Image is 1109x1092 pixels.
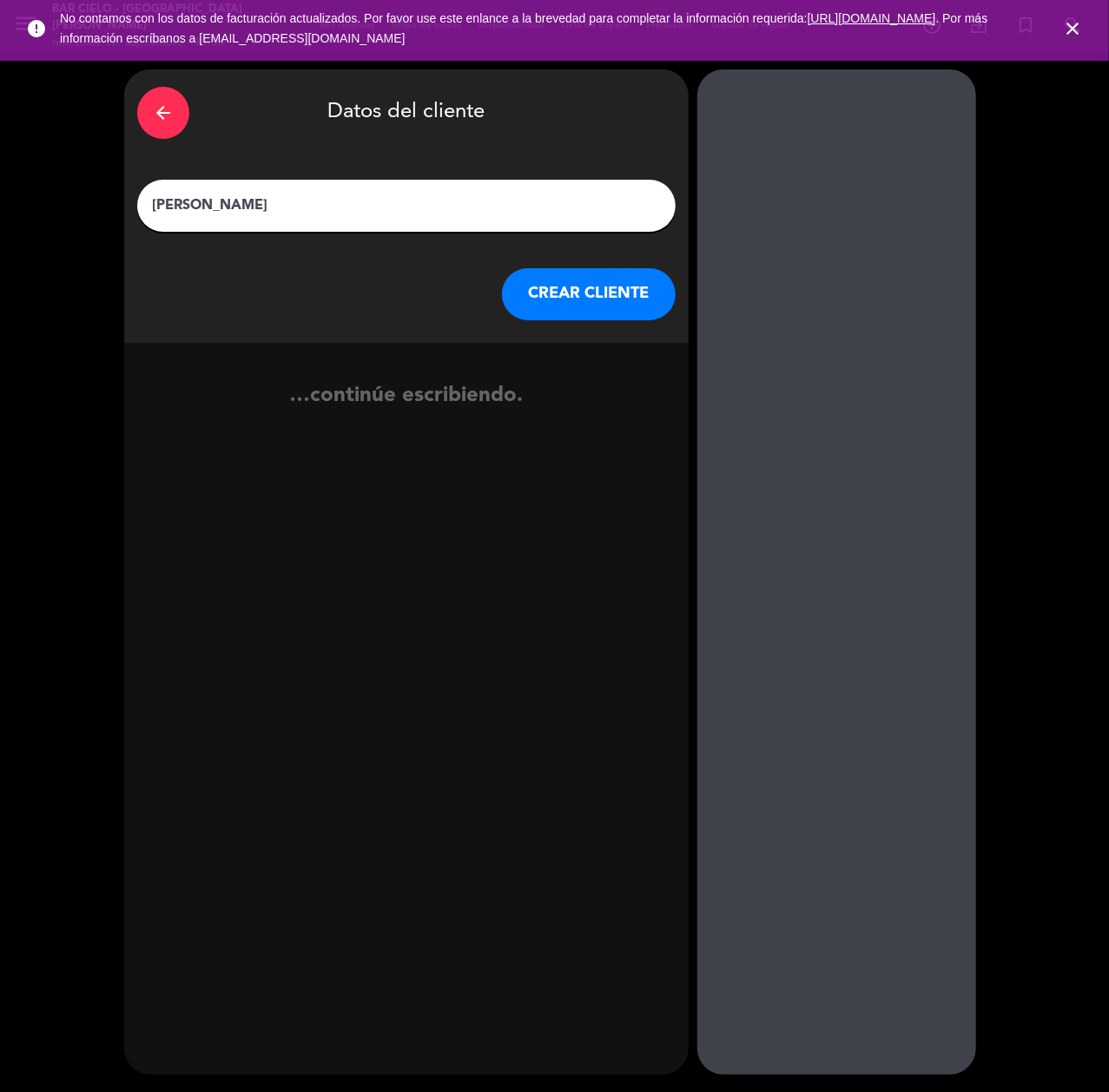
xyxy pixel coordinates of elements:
[60,11,987,45] a: . Por más información escríbanos a [EMAIL_ADDRESS][DOMAIN_NAME]
[502,268,676,320] button: CREAR CLIENTE
[124,379,689,444] div: …continúe escribiendo.
[153,102,174,123] i: arrow_back
[60,11,987,45] span: No contamos con los datos de facturación actualizados. Por favor use este enlance a la brevedad p...
[137,82,676,143] div: Datos del cliente
[150,194,663,218] input: Escriba nombre, correo electrónico o número de teléfono...
[808,11,936,25] a: [URL][DOMAIN_NAME]
[1062,18,1083,39] i: close
[26,18,47,39] i: error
